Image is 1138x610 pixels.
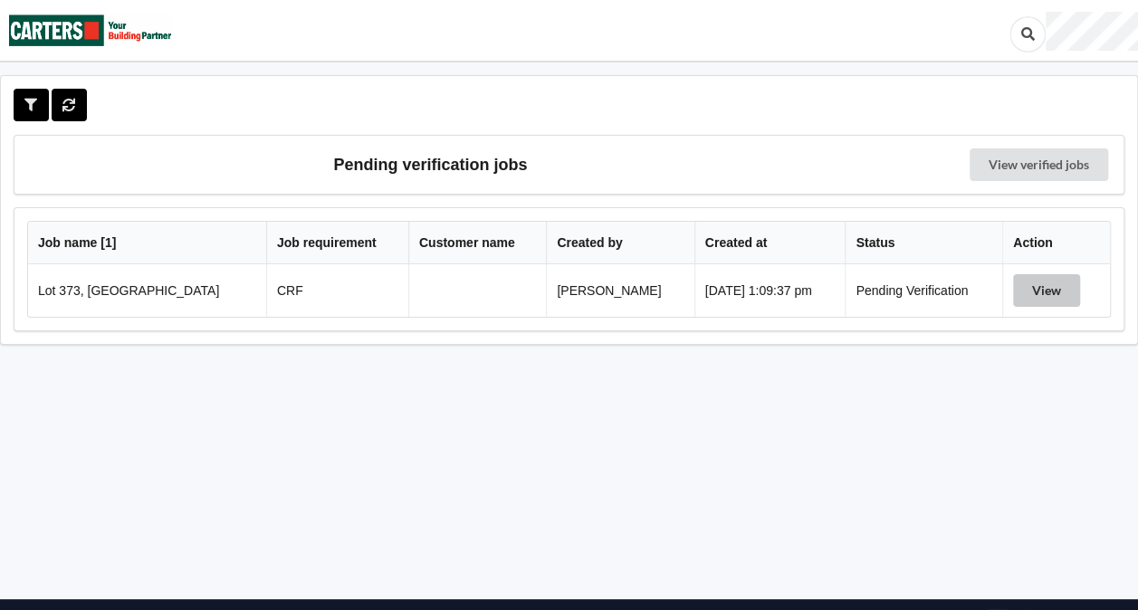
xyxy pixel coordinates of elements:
th: Created at [694,222,846,264]
td: [DATE] 1:09:37 pm [694,264,846,317]
a: View [1013,283,1084,298]
img: Carters [9,1,172,60]
a: View verified jobs [970,148,1108,181]
button: View [1013,274,1080,307]
th: Status [845,222,1002,264]
th: Customer name [408,222,546,264]
th: Job name [ 1 ] [28,222,266,264]
th: Created by [546,222,693,264]
div: User Profile [1046,12,1138,51]
td: [PERSON_NAME] [546,264,693,317]
th: Action [1002,222,1110,264]
td: Lot 373, [GEOGRAPHIC_DATA] [28,264,266,317]
th: Job requirement [266,222,408,264]
h3: Pending verification jobs [27,148,834,181]
td: CRF [266,264,408,317]
td: Pending Verification [845,264,1002,317]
